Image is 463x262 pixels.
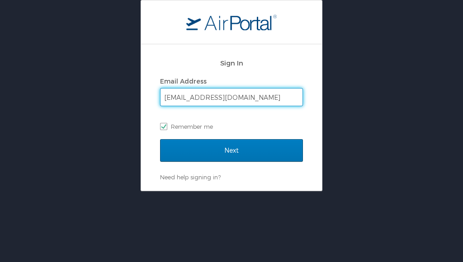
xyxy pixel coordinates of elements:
[160,77,207,85] label: Email Address
[160,173,221,181] a: Need help signing in?
[160,139,303,162] input: Next
[160,120,303,133] label: Remember me
[186,14,277,30] img: logo
[160,58,303,68] h2: Sign In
